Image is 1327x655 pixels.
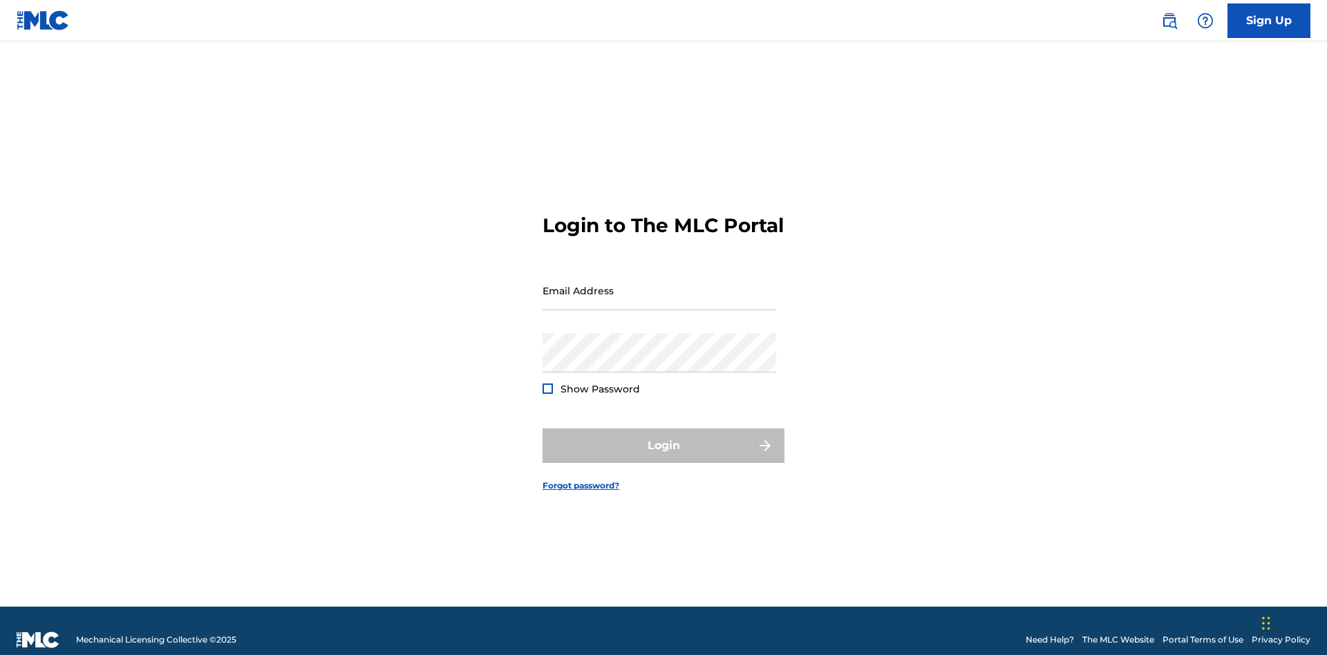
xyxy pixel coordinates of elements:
[1161,12,1178,29] img: search
[543,480,619,492] a: Forgot password?
[17,632,59,648] img: logo
[1197,12,1214,29] img: help
[543,213,784,238] h3: Login to The MLC Portal
[76,634,236,646] span: Mechanical Licensing Collective © 2025
[17,10,70,30] img: MLC Logo
[1192,7,1219,35] div: Help
[1258,589,1327,655] iframe: Chat Widget
[1252,634,1310,646] a: Privacy Policy
[1227,3,1310,38] a: Sign Up
[1262,602,1270,644] div: Drag
[561,383,640,395] span: Show Password
[1156,7,1183,35] a: Public Search
[1082,634,1154,646] a: The MLC Website
[1163,634,1243,646] a: Portal Terms of Use
[1026,634,1074,646] a: Need Help?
